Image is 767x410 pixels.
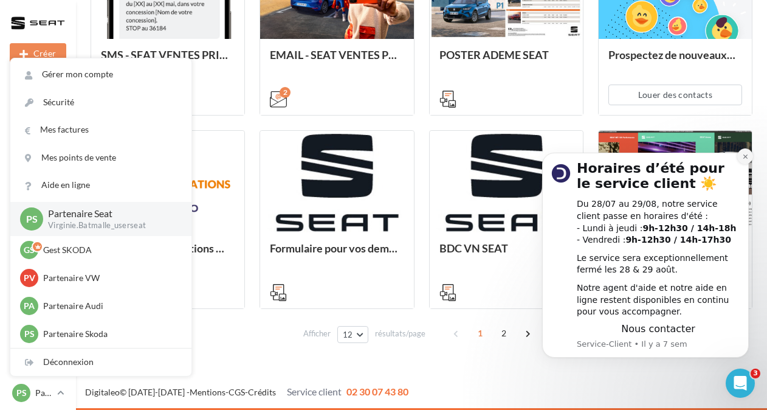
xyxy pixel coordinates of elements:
p: Partenaire Audi [43,300,177,312]
span: 1 [470,324,490,343]
span: © [DATE]-[DATE] - - - [85,387,408,397]
span: 2 [494,324,514,343]
iframe: Intercom notifications message [524,138,767,404]
p: Partenaire VW [43,272,177,284]
span: PS [26,212,38,226]
button: Créer [10,43,66,64]
a: Crédits [248,387,276,397]
span: Afficher [303,328,331,339]
span: résultats/page [375,328,425,339]
a: Digitaleo [85,387,120,397]
p: Partenaire Skoda [43,328,177,340]
span: GS [24,244,35,256]
iframe: Intercom live chat [726,369,755,398]
p: Partenaire Seat [48,207,172,221]
span: PV [24,272,35,284]
p: Gest SKODA [43,244,177,256]
a: PS Partenaire Seat [10,381,66,405]
div: 2 [280,87,291,98]
p: Virginie.Batmalle_userseat [48,220,172,231]
div: Prospectez de nouveaux contacts [608,49,742,73]
div: SMS - SEAT VENTES PRIVEES [101,49,235,73]
a: Sécurité [10,89,191,116]
span: 12 [343,330,353,339]
span: PA [24,300,35,312]
p: Partenaire Seat [35,387,52,399]
a: CGS [229,387,245,397]
a: Mentions [190,387,225,397]
span: 02 30 07 43 80 [346,386,408,397]
span: 3 [751,369,760,378]
span: PS [24,328,35,340]
button: 12 [337,326,368,343]
div: BDC VN SEAT [439,242,573,266]
div: POSTER ADEME SEAT [439,49,573,73]
span: PS [16,387,27,399]
div: EMAIL - SEAT VENTES PRIVEES [270,49,404,73]
a: Mes factures [10,116,191,144]
div: Formulaire pour vos demandes [270,242,404,266]
span: Service client [287,386,342,397]
a: Gérer mon compte [10,61,191,88]
button: Louer des contacts [608,85,742,105]
div: Nouvelle campagne [10,43,66,64]
a: Aide en ligne [10,172,191,199]
div: Déconnexion [10,349,191,376]
a: Mes points de vente [10,144,191,172]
